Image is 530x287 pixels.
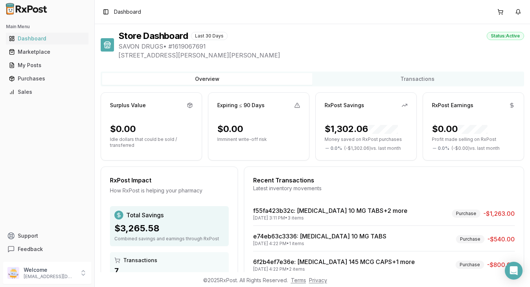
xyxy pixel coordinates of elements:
[114,222,224,234] div: $3,265.58
[6,72,88,85] a: Purchases
[126,211,164,220] span: Total Savings
[253,176,515,185] div: Recent Transactions
[3,33,91,44] button: Dashboard
[487,235,515,244] span: -$540.00
[483,209,515,218] span: -$1,263.00
[114,265,224,276] div: 7
[9,88,85,96] div: Sales
[9,48,85,56] div: Marketplace
[438,145,449,151] span: 0.0 %
[217,136,300,142] p: Imminent write-off risk
[110,136,193,148] p: Idle dollars that could be sold / transferred
[312,73,523,85] button: Transactions
[3,86,91,98] button: Sales
[18,245,43,253] span: Feedback
[24,266,75,274] p: Welcome
[456,235,484,243] div: Purchase
[3,73,91,85] button: Purchases
[3,243,91,256] button: Feedback
[3,229,91,243] button: Support
[114,8,141,16] nav: breadcrumb
[9,35,85,42] div: Dashboard
[505,262,523,280] div: Open Intercom Messenger
[487,260,515,269] span: -$800.00
[3,59,91,71] button: My Posts
[123,257,157,264] span: Transactions
[331,145,342,151] span: 0.0 %
[118,51,524,60] span: [STREET_ADDRESS][PERSON_NAME][PERSON_NAME]
[432,136,515,142] p: Profit made selling on RxPost
[253,185,515,192] div: Latest inventory movements
[217,123,243,135] div: $0.00
[110,176,229,185] div: RxPost Impact
[253,266,415,272] div: [DATE] 4:22 PM • 2 items
[6,32,88,45] a: Dashboard
[7,267,19,279] img: User avatar
[110,187,229,194] div: How RxPost is helping your pharmacy
[217,102,265,109] div: Expiring ≤ 90 Days
[253,241,386,247] div: [DATE] 4:22 PM • 1 items
[3,46,91,58] button: Marketplace
[102,73,312,85] button: Overview
[325,102,364,109] div: RxPost Savings
[253,232,386,240] a: e74eb63c3336: [MEDICAL_DATA] 10 MG TABS
[309,277,327,283] a: Privacy
[325,123,398,135] div: $1,302.06
[6,85,88,99] a: Sales
[291,277,306,283] a: Terms
[191,32,228,40] div: Last 30 Days
[344,145,401,151] span: ( - $1,302.06 ) vs. last month
[9,75,85,82] div: Purchases
[253,215,407,221] div: [DATE] 3:11 PM • 3 items
[6,59,88,72] a: My Posts
[452,145,500,151] span: ( - $0.00 ) vs. last month
[325,136,407,142] p: Money saved on RxPost purchases
[3,3,50,15] img: RxPost Logo
[114,8,141,16] span: Dashboard
[110,102,146,109] div: Surplus Value
[253,258,415,265] a: 6f2b4ef7e36e: [MEDICAL_DATA] 145 MCG CAPS+1 more
[456,261,484,269] div: Purchase
[110,123,136,135] div: $0.00
[114,236,224,242] div: Combined savings and earnings through RxPost
[9,62,85,69] div: My Posts
[6,45,88,59] a: Marketplace
[487,32,524,40] div: Status: Active
[24,274,75,280] p: [EMAIL_ADDRESS][DOMAIN_NAME]
[6,24,88,30] h2: Main Menu
[432,102,473,109] div: RxPost Earnings
[253,207,407,214] a: f55fa423b32c: [MEDICAL_DATA] 10 MG TABS+2 more
[118,30,188,42] h1: Store Dashboard
[118,42,524,51] span: SAVON DRUGS • # 1619067691
[432,123,487,135] div: $0.00
[452,210,480,218] div: Purchase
